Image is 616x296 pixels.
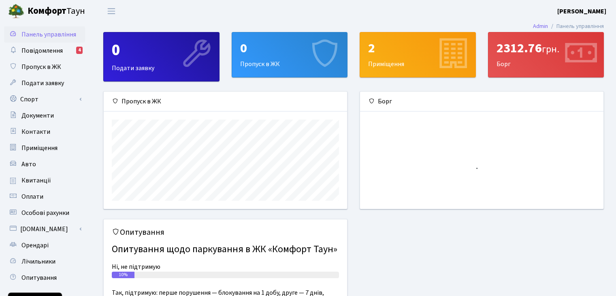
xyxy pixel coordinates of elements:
[112,227,339,237] h5: Опитування
[76,47,83,54] div: 4
[4,91,85,107] a: Спорт
[28,4,66,17] b: Комфорт
[4,221,85,237] a: [DOMAIN_NAME]
[103,32,220,82] a: 0Подати заявку
[4,59,85,75] a: Пропуск в ЖК
[240,41,339,56] div: 0
[21,144,58,152] span: Приміщення
[21,273,57,282] span: Опитування
[4,237,85,253] a: Орендарі
[4,156,85,172] a: Авто
[21,160,36,169] span: Авто
[4,270,85,286] a: Опитування
[368,41,467,56] div: 2
[21,79,64,88] span: Подати заявку
[4,26,85,43] a: Панель управління
[360,32,475,77] div: Приміщення
[112,41,211,60] div: 0
[360,32,476,77] a: 2Приміщення
[488,32,604,77] div: Борг
[112,240,339,259] h4: Опитування щодо паркування в ЖК «Комфорт Таун»
[4,75,85,91] a: Подати заявку
[112,272,134,278] div: 10%
[21,176,51,185] span: Квитанції
[4,172,85,189] a: Квитанції
[232,32,348,77] a: 0Пропуск в ЖК
[4,140,85,156] a: Приміщення
[21,192,43,201] span: Оплати
[21,46,63,55] span: Повідомлення
[521,18,616,35] nav: breadcrumb
[533,22,548,30] a: Admin
[4,253,85,270] a: Лічильники
[542,42,559,56] span: грн.
[21,62,61,71] span: Пропуск в ЖК
[8,3,24,19] img: logo.png
[4,189,85,205] a: Оплати
[112,262,339,272] div: Ні, не підтримую
[21,208,69,217] span: Особові рахунки
[557,7,606,16] b: [PERSON_NAME]
[101,4,121,18] button: Переключити навігацію
[21,257,55,266] span: Лічильники
[21,30,76,39] span: Панель управління
[4,124,85,140] a: Контакти
[104,92,347,112] div: Пропуск в ЖК
[21,241,49,250] span: Орендарі
[497,41,596,56] div: 2312.76
[360,92,603,112] div: Борг
[4,205,85,221] a: Особові рахунки
[21,127,50,136] span: Контакти
[104,32,219,81] div: Подати заявку
[4,107,85,124] a: Документи
[557,6,606,16] a: [PERSON_NAME]
[232,32,347,77] div: Пропуск в ЖК
[548,22,604,31] li: Панель управління
[21,111,54,120] span: Документи
[4,43,85,59] a: Повідомлення4
[28,4,85,18] span: Таун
